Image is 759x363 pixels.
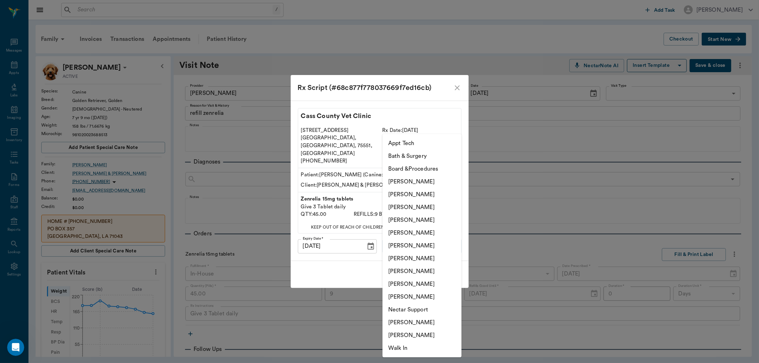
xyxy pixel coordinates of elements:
li: [PERSON_NAME] [383,239,462,252]
li: Board &Procedures [383,162,462,175]
li: [PERSON_NAME] [383,316,462,329]
li: [PERSON_NAME] [383,226,462,239]
li: Bath & Surgery [383,150,462,162]
li: [PERSON_NAME] [383,214,462,226]
iframe: Intercom live chat [7,339,24,356]
li: [PERSON_NAME] [383,201,462,214]
li: [PERSON_NAME] [383,290,462,303]
li: [PERSON_NAME] [383,278,462,290]
li: [PERSON_NAME] [383,329,462,342]
li: [PERSON_NAME] [383,265,462,278]
li: [PERSON_NAME] [383,175,462,188]
li: [PERSON_NAME] [383,188,462,201]
li: Walk In [383,342,462,354]
li: Appt Tech [383,137,462,150]
li: Nectar Support [383,303,462,316]
li: [PERSON_NAME] [383,252,462,265]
